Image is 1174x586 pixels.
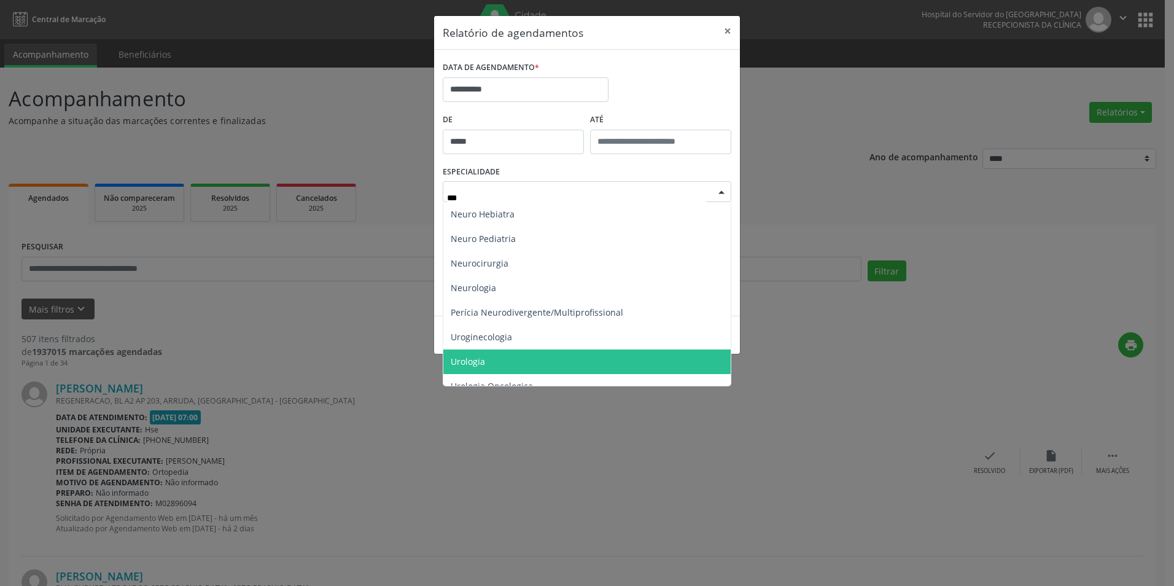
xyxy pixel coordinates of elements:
span: Perícia Neurodivergente/Multiprofissional [451,307,623,318]
label: ESPECIALIDADE [443,163,500,182]
h5: Relatório de agendamentos [443,25,583,41]
span: Uroginecologia [451,331,512,343]
span: Neurocirurgia [451,257,508,269]
span: Urologia Oncologica [451,380,533,392]
label: ATÉ [590,111,731,130]
span: Urologia [451,356,485,367]
label: De [443,111,584,130]
span: Neuro Hebiatra [451,208,515,220]
span: Neuro Pediatria [451,233,516,244]
button: Close [715,16,740,46]
label: DATA DE AGENDAMENTO [443,58,539,77]
span: Neurologia [451,282,496,294]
